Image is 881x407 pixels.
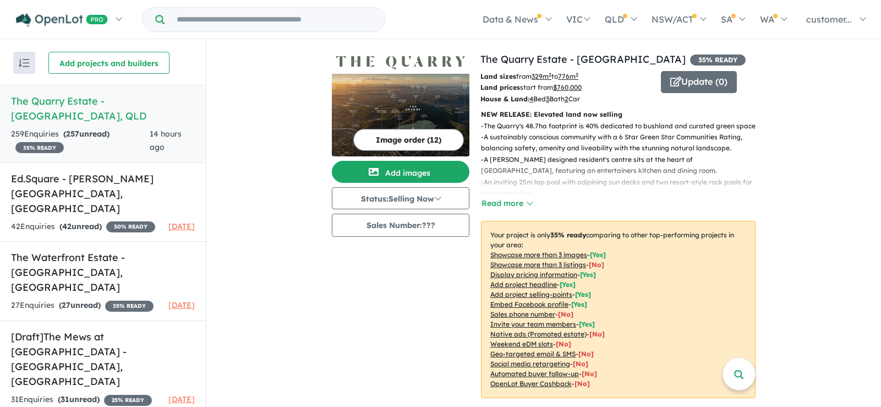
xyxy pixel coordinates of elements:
[690,55,746,66] span: 35 % READY
[490,280,557,289] u: Add project headline
[480,71,653,82] p: from
[490,350,576,358] u: Geo-targeted email & SMS
[481,109,756,120] p: NEW RELEASE: Elevated land now selling
[529,95,533,103] u: 4
[332,161,469,183] button: Add images
[61,394,69,404] span: 31
[579,320,595,328] span: [ Yes ]
[550,231,586,239] b: 35 % ready
[168,300,195,310] span: [DATE]
[490,300,568,308] u: Embed Facebook profile
[490,261,586,269] u: Showcase more than 3 listings
[589,261,604,269] span: [ No ]
[332,214,469,237] button: Sales Number:???
[590,251,606,259] span: [ Yes ]
[62,221,72,231] span: 42
[490,310,555,318] u: Sales phone number
[48,52,169,74] button: Add projects and builders
[580,270,596,279] span: [ Yes ]
[11,250,195,295] h5: The Waterfront Estate - [GEOGRAPHIC_DATA] , [GEOGRAPHIC_DATA]
[63,129,110,139] strong: ( unread)
[490,340,553,348] u: Weekend eDM slots
[490,370,579,378] u: Automated buyer follow-up
[332,187,469,209] button: Status:Selling Now
[576,72,578,78] sup: 2
[532,72,551,80] u: 329 m
[16,13,108,27] img: Openlot PRO Logo White
[806,14,852,25] span: customer...
[11,171,195,216] h5: Ed.Square - [PERSON_NAME][GEOGRAPHIC_DATA] , [GEOGRAPHIC_DATA]
[565,95,568,103] u: 2
[332,74,469,156] img: The Quarry Estate - Keperra
[62,300,70,310] span: 27
[490,360,570,368] u: Social media retargeting
[481,132,764,154] p: - A sustainably conscious community with a 6 Star Green Star Communities Rating, balancing safety...
[59,300,101,310] strong: ( unread)
[558,72,578,80] u: 776 m
[167,8,383,31] input: Try estate name, suburb, builder or developer
[553,83,582,91] u: $ 760,000
[66,129,79,139] span: 257
[490,270,577,279] u: Display pricing information
[480,82,653,93] p: start from
[105,301,154,312] span: 35 % READY
[336,56,465,69] img: The Quarry Estate - Keperra Logo
[574,379,590,388] span: [No]
[490,290,572,299] u: Add project selling-points
[59,221,102,231] strong: ( unread)
[353,129,464,151] button: Image order (12)
[582,370,597,378] span: [No]
[480,94,653,105] p: Bed Bath Car
[490,251,587,259] u: Showcase more than 3 images
[11,299,154,312] div: 27 Enquir ies
[15,142,64,153] span: 35 % READY
[19,59,30,67] img: sort.svg
[168,221,195,231] span: [DATE]
[589,330,605,338] span: [No]
[490,330,587,338] u: Native ads (Promoted estate)
[480,95,529,103] b: House & Land:
[556,340,571,348] span: [No]
[58,394,100,404] strong: ( unread)
[150,129,182,152] span: 14 hours ago
[332,52,469,156] a: The Quarry Estate - Keperra LogoThe Quarry Estate - Keperra
[481,177,764,199] p: - An inviting 25m lap pool with adjoining sun decks and two resort-style rock pools for splash an...
[490,379,572,388] u: OpenLot Buyer Cashback
[551,72,578,80] span: to
[11,220,155,234] div: 42 Enquir ies
[560,280,576,289] span: [ Yes ]
[571,300,587,308] span: [ Yes ]
[578,350,594,358] span: [No]
[104,395,152,406] span: 25 % READY
[480,72,516,80] b: Land sizes
[11,329,195,389] h5: [Draft] The Mews at [GEOGRAPHIC_DATA] - [GEOGRAPHIC_DATA] , [GEOGRAPHIC_DATA]
[549,72,551,78] sup: 2
[481,121,764,132] p: - The Quarry's 48.7ha footprint is 40% dedicated to bushland and curated green space.
[481,197,533,210] button: Read more
[480,83,520,91] b: Land prices
[558,310,573,318] span: [ No ]
[11,128,150,154] div: 259 Enquir ies
[661,71,737,93] button: Update (0)
[106,221,155,232] span: 30 % READY
[575,290,591,299] span: [ Yes ]
[11,94,195,123] h5: The Quarry Estate - [GEOGRAPHIC_DATA] , QLD
[481,154,764,177] p: - A [PERSON_NAME] designed resident's centre sits at the heart of [GEOGRAPHIC_DATA], featuring an...
[490,320,576,328] u: Invite your team members
[480,53,686,66] a: The Quarry Estate - [GEOGRAPHIC_DATA]
[11,393,152,406] div: 31 Enquir ies
[573,360,588,368] span: [No]
[546,95,549,103] u: 3
[481,221,756,398] p: Your project is only comparing to other top-performing projects in your area: - - - - - - - - - -...
[168,394,195,404] span: [DATE]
